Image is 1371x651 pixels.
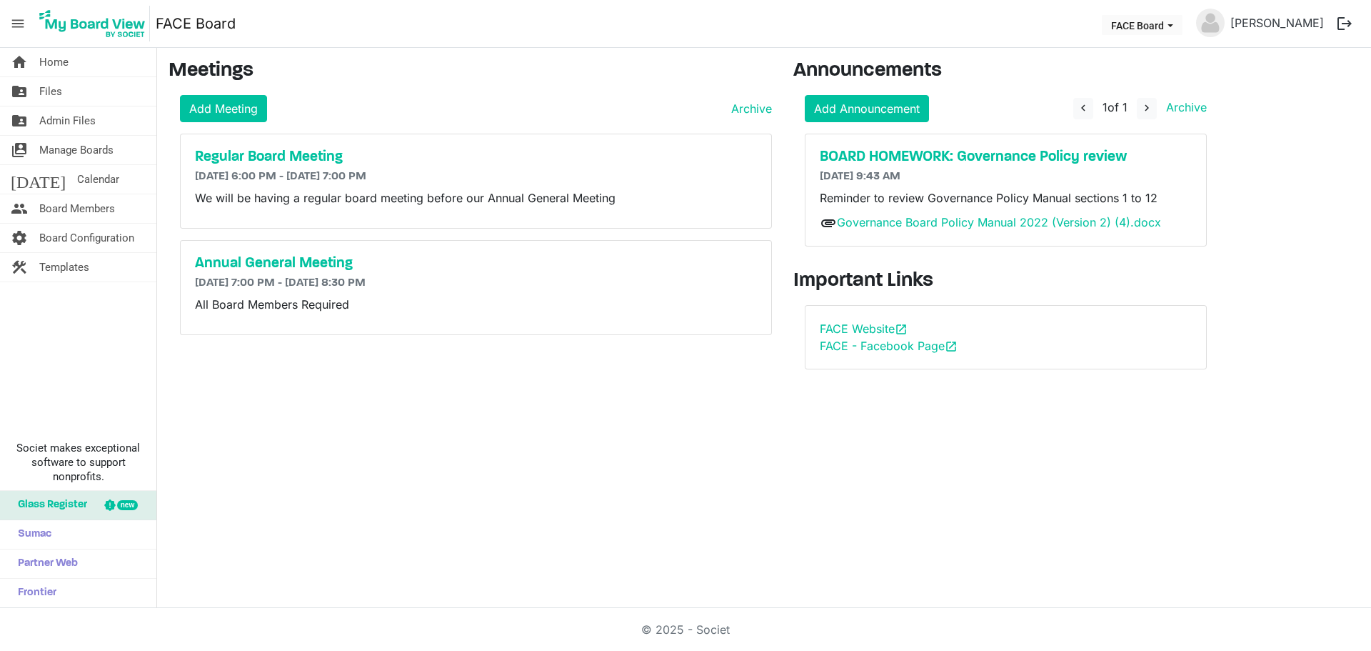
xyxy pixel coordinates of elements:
[195,189,757,207] p: We will be having a regular board meeting before our Annual General Meeting
[39,194,115,223] span: Board Members
[6,441,150,484] span: Societ makes exceptional software to support nonprofits.
[1103,100,1108,114] span: 1
[11,224,28,252] span: settings
[1103,100,1128,114] span: of 1
[180,95,267,122] a: Add Meeting
[35,6,150,41] img: My Board View Logo
[11,194,28,223] span: people
[4,10,31,37] span: menu
[39,136,114,164] span: Manage Boards
[77,165,119,194] span: Calendar
[1140,101,1153,114] span: navigate_next
[11,136,28,164] span: switch_account
[1077,101,1090,114] span: navigate_before
[895,323,908,336] span: open_in_new
[820,214,837,232] span: attachment
[805,95,929,122] a: Add Announcement
[35,6,156,41] a: My Board View Logo
[820,171,900,182] span: [DATE] 9:43 AM
[793,269,1218,294] h3: Important Links
[820,339,958,353] a: FACE - Facebook Pageopen_in_new
[195,149,757,166] a: Regular Board Meeting
[1073,98,1093,119] button: navigate_before
[117,500,138,510] div: new
[1160,100,1207,114] a: Archive
[1137,98,1157,119] button: navigate_next
[39,106,96,135] span: Admin Files
[1102,15,1182,35] button: FACE Board dropdownbutton
[39,48,69,76] span: Home
[11,550,78,578] span: Partner Web
[169,59,772,84] h3: Meetings
[156,9,236,38] a: FACE Board
[11,253,28,282] span: construction
[820,149,1192,166] a: BOARD HOMEWORK: Governance Policy review
[11,106,28,135] span: folder_shared
[11,579,56,607] span: Frontier
[195,277,757,290] h6: [DATE] 7:00 PM - [DATE] 8:30 PM
[11,520,51,549] span: Sumac
[11,491,87,520] span: Glass Register
[793,59,1218,84] h3: Announcements
[641,622,730,637] a: © 2025 - Societ
[195,296,757,313] p: All Board Members Required
[195,255,757,272] a: Annual General Meeting
[837,215,1161,229] a: Governance Board Policy Manual 2022 (Version 2) (4).docx
[1330,9,1360,39] button: logout
[11,48,28,76] span: home
[1196,9,1225,37] img: no-profile-picture.svg
[11,165,66,194] span: [DATE]
[195,170,757,184] h6: [DATE] 6:00 PM - [DATE] 7:00 PM
[39,253,89,282] span: Templates
[39,224,134,252] span: Board Configuration
[945,340,958,353] span: open_in_new
[725,100,772,117] a: Archive
[39,77,62,106] span: Files
[11,77,28,106] span: folder_shared
[1225,9,1330,37] a: [PERSON_NAME]
[820,189,1192,207] p: Reminder to review Governance Policy Manual sections 1 to 12
[820,322,908,336] a: FACE Websiteopen_in_new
